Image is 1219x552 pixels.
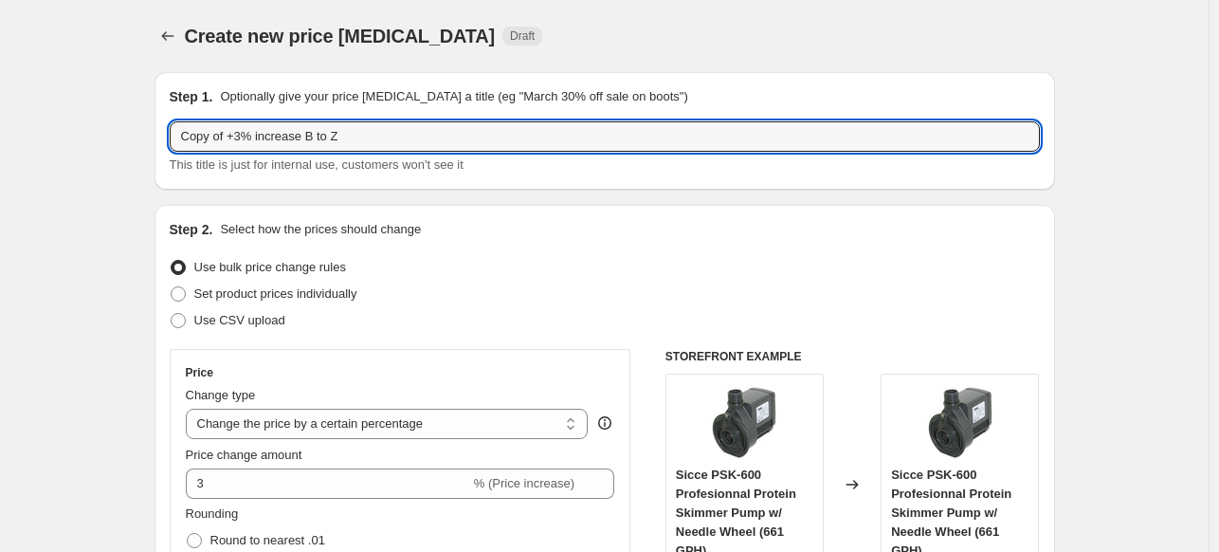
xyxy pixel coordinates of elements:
[170,87,213,106] h2: Step 1.
[186,388,256,402] span: Change type
[194,260,346,274] span: Use bulk price change rules
[186,469,470,499] input: -15
[474,476,574,490] span: % (Price increase)
[185,26,496,46] span: Create new price [MEDICAL_DATA]
[155,23,181,49] button: Price change jobs
[220,220,421,239] p: Select how the prices should change
[706,384,782,460] img: psk600_80x.jpg
[922,384,998,460] img: psk600_80x.jpg
[665,349,1040,364] h6: STOREFRONT EXAMPLE
[170,157,464,172] span: This title is just for internal use, customers won't see it
[595,414,614,432] div: help
[186,506,239,521] span: Rounding
[186,448,302,462] span: Price change amount
[194,313,285,327] span: Use CSV upload
[210,533,325,547] span: Round to nearest .01
[220,87,687,106] p: Optionally give your price [MEDICAL_DATA] a title (eg "March 30% off sale on boots")
[170,220,213,239] h2: Step 2.
[186,365,213,380] h3: Price
[194,286,357,301] span: Set product prices individually
[170,121,1040,152] input: 30% off holiday sale
[510,28,535,44] span: Draft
